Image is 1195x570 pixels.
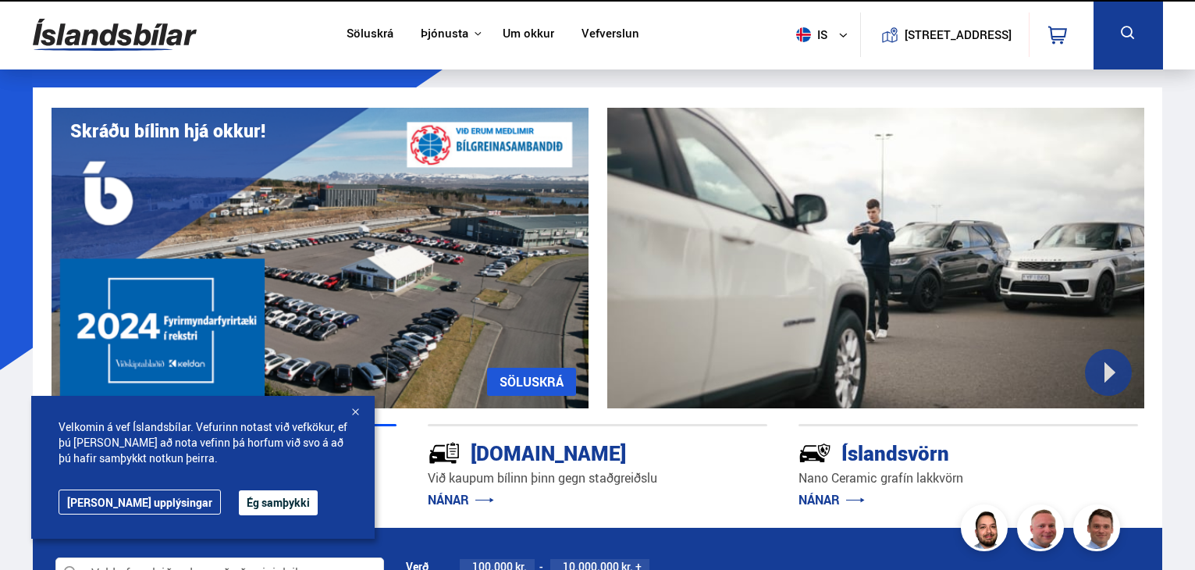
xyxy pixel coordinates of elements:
[798,436,831,469] img: -Svtn6bYgwAsiwNX.svg
[796,27,811,42] img: svg+xml;base64,PHN2ZyB4bWxucz0iaHR0cDovL3d3dy53My5vcmcvMjAwMC9zdmciIHdpZHRoPSI1MTIiIGhlaWdodD0iNT...
[59,419,347,466] span: Velkomin á vef Íslandsbílar. Vefurinn notast við vefkökur, ef þú [PERSON_NAME] að nota vefinn þá ...
[52,108,589,408] img: eKx6w-_Home_640_.png
[869,12,1020,57] a: [STREET_ADDRESS]
[581,27,639,43] a: Vefverslun
[428,491,494,508] a: NÁNAR
[428,469,767,487] p: Við kaupum bílinn þinn gegn staðgreiðslu
[33,9,197,60] img: G0Ugv5HjCgRt.svg
[963,507,1010,554] img: nhp88E3Fdnt1Opn2.png
[487,368,576,396] a: SÖLUSKRÁ
[239,490,318,515] button: Ég samþykki
[1019,507,1066,554] img: siFngHWaQ9KaOqBr.png
[798,438,1083,465] div: Íslandsvörn
[790,27,829,42] span: is
[790,12,860,58] button: is
[70,120,265,141] h1: Skráðu bílinn hjá okkur!
[59,490,221,515] a: [PERSON_NAME] upplýsingar
[798,491,865,508] a: NÁNAR
[428,438,712,465] div: [DOMAIN_NAME]
[911,28,1006,41] button: [STREET_ADDRESS]
[421,27,468,41] button: Þjónusta
[503,27,554,43] a: Um okkur
[428,436,461,469] img: tr5P-W3DuiFaO7aO.svg
[1076,507,1122,554] img: FbJEzSuNWCJXmdc-.webp
[798,469,1138,487] p: Nano Ceramic grafín lakkvörn
[347,27,393,43] a: Söluskrá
